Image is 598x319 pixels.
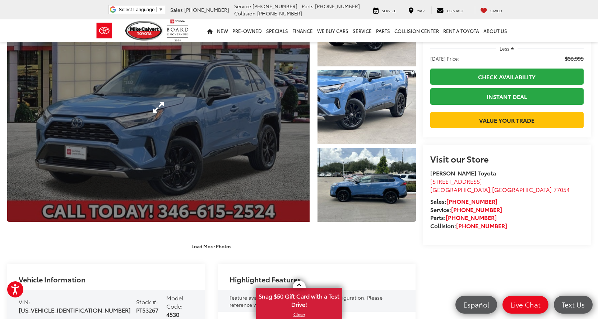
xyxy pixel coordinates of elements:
span: [STREET_ADDRESS] [430,177,482,185]
strong: Collision: [430,221,507,230]
span: Service [234,3,251,10]
a: Finance [290,19,315,42]
a: Contact [431,6,469,14]
span: VIN: [19,297,30,306]
a: My Saved Vehicles [475,6,507,14]
img: Mike Calvert Toyota [125,21,163,41]
a: Select Language​ [119,7,163,12]
span: Sales [170,6,183,13]
span: Stock #: [136,297,158,306]
a: [PHONE_NUMBER] [456,221,507,230]
span: PT53267 [136,306,158,314]
span: [PHONE_NUMBER] [315,3,360,10]
button: Load More Photos [186,240,236,253]
a: Text Us [554,296,593,314]
span: Parts [302,3,314,10]
a: Service [351,19,374,42]
a: [PHONE_NUMBER] [446,197,497,205]
a: New [215,19,230,42]
span: [GEOGRAPHIC_DATA] [492,185,552,193]
span: Español [460,300,493,309]
a: [STREET_ADDRESS] [GEOGRAPHIC_DATA],[GEOGRAPHIC_DATA] 77054 [430,177,570,193]
a: Rent a Toyota [441,19,481,42]
span: Map [417,8,425,13]
span: Snag $50 Gift Card with a Test Drive! [257,288,342,310]
button: Less [496,42,518,55]
a: Live Chat [502,296,548,314]
span: [PHONE_NUMBER] [184,6,229,13]
a: Value Your Trade [430,112,584,128]
a: [PHONE_NUMBER] [446,213,497,221]
a: [PHONE_NUMBER] [451,205,502,214]
span: Feature availability subject to final vehicle configuration. Please reference window sticker for ... [230,294,383,308]
span: Saved [490,8,502,13]
span: Model Code: [166,294,184,310]
a: Expand Photo 2 [317,70,416,144]
span: Live Chat [507,300,544,309]
span: [DATE] Price: [430,55,459,62]
strong: Parts: [430,213,497,221]
h2: Vehicle Information [19,275,85,283]
span: Contact [447,8,464,13]
span: Collision [234,10,256,17]
a: Pre-Owned [230,19,264,42]
a: Service [368,6,402,14]
a: Specials [264,19,290,42]
span: [GEOGRAPHIC_DATA] [430,185,490,193]
a: Home [205,19,215,42]
span: $36,995 [565,55,584,62]
span: [PHONE_NUMBER] [257,10,302,17]
a: Collision Center [392,19,441,42]
span: Text Us [558,300,588,309]
strong: Sales: [430,197,497,205]
a: Map [403,6,430,14]
strong: [PERSON_NAME] Toyota [430,169,496,177]
span: Less [500,45,509,52]
span: Select Language [119,7,154,12]
a: Instant Deal [430,88,584,104]
span: [US_VEHICLE_IDENTIFICATION_NUMBER] [19,306,131,314]
a: Check Availability [430,69,584,85]
span: 4530 [166,310,179,318]
img: 2024 Toyota RAV4 Hybrid XSE [316,147,417,222]
h2: Visit our Store [430,154,584,163]
span: [PHONE_NUMBER] [252,3,297,10]
a: Español [455,296,497,314]
img: Toyota [91,19,118,42]
span: ▼ [158,7,163,12]
a: About Us [481,19,509,42]
a: WE BUY CARS [315,19,351,42]
span: ​ [156,7,157,12]
a: Expand Photo 3 [317,148,416,222]
strong: Service: [430,205,502,214]
span: , [430,185,570,193]
h2: Highlighted Features [230,275,301,283]
a: Parts [374,19,392,42]
span: Service [382,8,396,13]
span: 77054 [553,185,570,193]
img: 2024 Toyota RAV4 Hybrid XSE [316,70,417,145]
